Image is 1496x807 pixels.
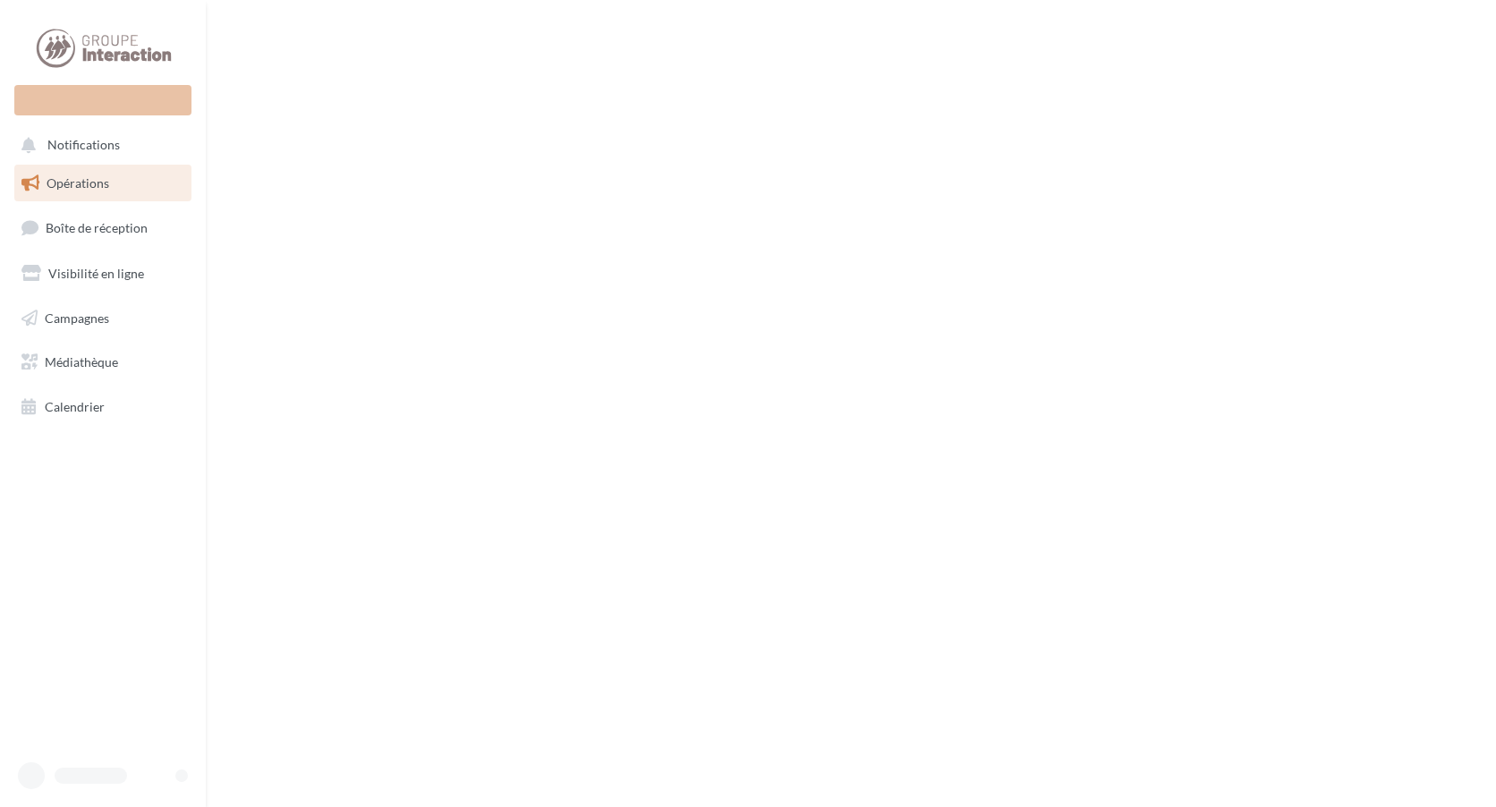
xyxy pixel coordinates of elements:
[45,399,105,414] span: Calendrier
[45,354,118,370] span: Médiathèque
[48,266,144,281] span: Visibilité en ligne
[11,255,195,293] a: Visibilité en ligne
[47,175,109,191] span: Opérations
[11,344,195,381] a: Médiathèque
[14,85,191,115] div: Nouvelle campagne
[47,138,120,153] span: Notifications
[45,310,109,325] span: Campagnes
[11,165,195,202] a: Opérations
[46,220,148,235] span: Boîte de réception
[11,388,195,426] a: Calendrier
[11,208,195,247] a: Boîte de réception
[11,300,195,337] a: Campagnes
